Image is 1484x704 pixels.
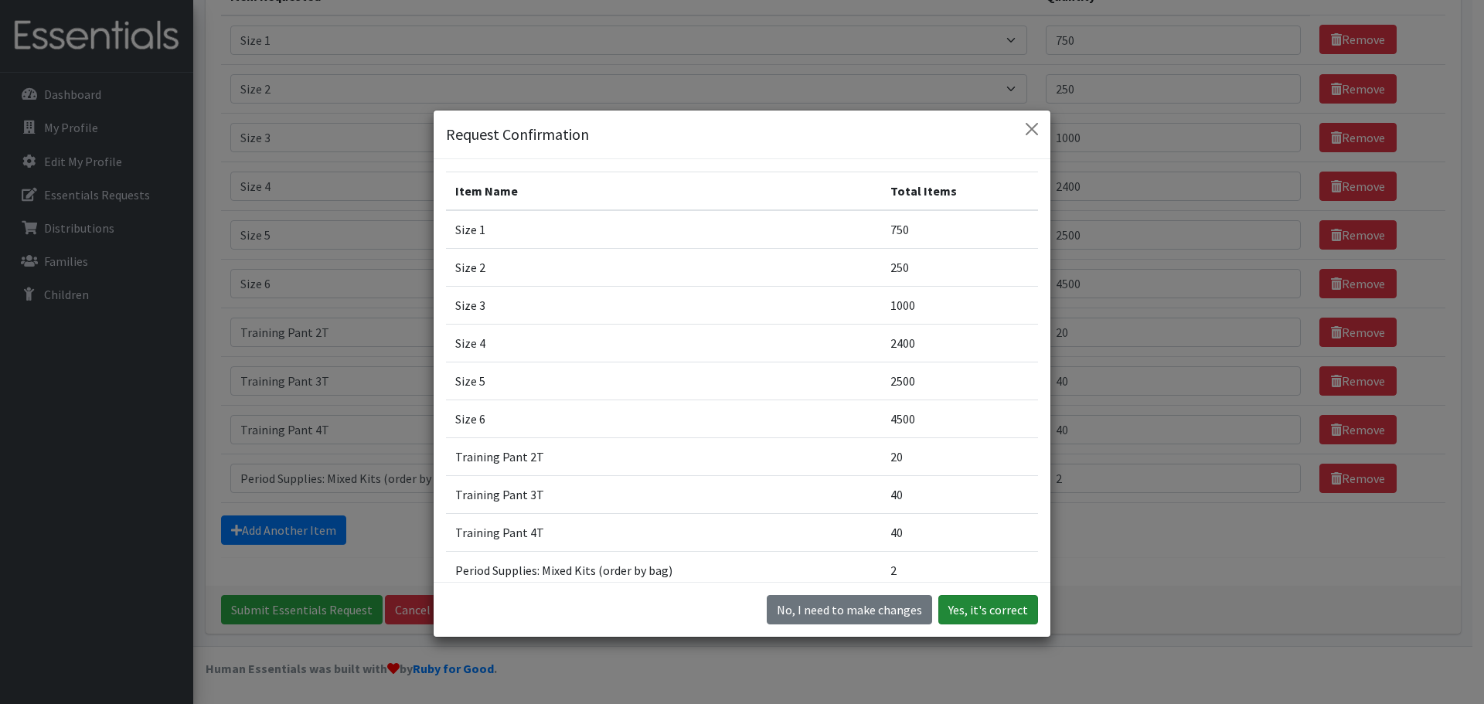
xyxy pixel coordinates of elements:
[446,362,881,400] td: Size 5
[881,400,1038,438] td: 4500
[881,325,1038,362] td: 2400
[881,172,1038,211] th: Total Items
[938,595,1038,624] button: Yes, it's correct
[446,123,589,146] h5: Request Confirmation
[446,438,881,476] td: Training Pant 2T
[881,362,1038,400] td: 2500
[881,514,1038,552] td: 40
[881,552,1038,590] td: 2
[446,172,881,211] th: Item Name
[446,210,881,249] td: Size 1
[881,438,1038,476] td: 20
[446,249,881,287] td: Size 2
[1019,117,1044,141] button: Close
[446,552,881,590] td: Period Supplies: Mixed Kits (order by bag)
[881,249,1038,287] td: 250
[446,400,881,438] td: Size 6
[881,210,1038,249] td: 750
[446,514,881,552] td: Training Pant 4T
[881,476,1038,514] td: 40
[881,287,1038,325] td: 1000
[446,287,881,325] td: Size 3
[446,476,881,514] td: Training Pant 3T
[446,325,881,362] td: Size 4
[767,595,932,624] button: No I need to make changes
